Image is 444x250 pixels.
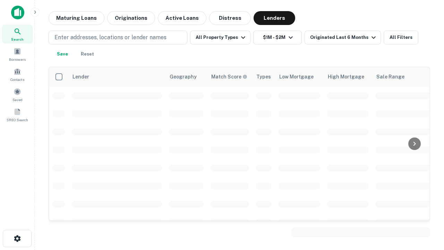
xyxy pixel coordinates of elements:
div: Geography [170,73,197,81]
img: capitalize-icon.png [11,6,24,19]
button: $1M - $2M [253,31,302,44]
span: Search [11,36,24,42]
button: Originated Last 6 Months [305,31,381,44]
button: All Property Types [190,31,250,44]
button: Lenders [254,11,295,25]
div: Capitalize uses an advanced AI algorithm to match your search with the best lender. The match sco... [211,73,247,81]
button: Active Loans [158,11,206,25]
button: All Filters [384,31,418,44]
div: Originated Last 6 Months [310,33,378,42]
div: Types [256,73,271,81]
p: Enter addresses, locations or lender names [54,33,166,42]
h6: Match Score [211,73,246,81]
a: SREO Search [2,105,33,124]
iframe: Chat Widget [409,194,444,228]
div: Sale Range [376,73,404,81]
button: Originations [107,11,155,25]
a: Saved [2,85,33,104]
div: Low Mortgage [279,73,314,81]
th: Sale Range [372,67,435,86]
th: Types [252,67,275,86]
div: High Mortgage [328,73,364,81]
a: Search [2,25,33,43]
button: Save your search to get updates of matches that match your search criteria. [51,47,74,61]
th: Lender [68,67,165,86]
th: High Mortgage [324,67,372,86]
a: Contacts [2,65,33,84]
span: Contacts [10,77,24,82]
button: Enter addresses, locations or lender names [49,31,187,44]
button: Maturing Loans [49,11,104,25]
div: Lender [72,73,89,81]
button: Distress [209,11,251,25]
a: Borrowers [2,45,33,64]
th: Capitalize uses an advanced AI algorithm to match your search with the best lender. The match sco... [207,67,252,86]
span: Borrowers [9,57,26,62]
span: Saved [12,97,23,102]
span: SREO Search [7,117,28,123]
th: Geography [165,67,207,86]
th: Low Mortgage [275,67,324,86]
button: Reset [76,47,99,61]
